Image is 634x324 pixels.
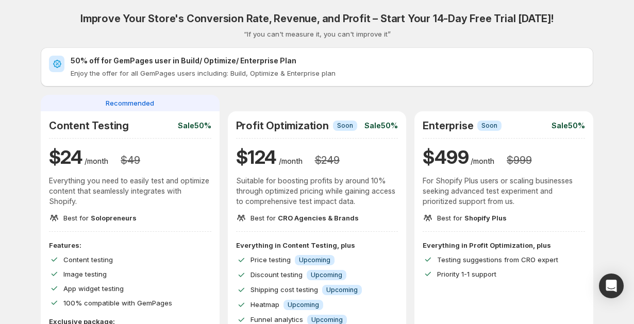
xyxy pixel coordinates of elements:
h1: $ 124 [236,145,277,169]
p: Everything in Profit Optimization, plus [423,240,585,250]
span: Funnel analytics [251,315,303,323]
p: /month [85,156,108,166]
span: CRO Agencies & Brands [278,214,359,222]
span: Soon [337,122,353,130]
p: Features: [49,240,211,250]
p: Enjoy the offer for all GemPages users including: Build, Optimize & Enterprise plan [71,68,585,78]
p: Everything in Content Testing, plus [236,240,398,250]
div: Open Intercom Messenger [599,274,624,298]
p: Best for [437,213,507,223]
span: Soon [481,122,497,130]
p: For Shopify Plus users or scaling businesses seeking advanced test experiment and prioritized sup... [423,176,585,207]
p: /month [471,156,494,166]
span: Testing suggestions from CRO expert [437,255,558,264]
span: Price testing [251,255,291,264]
p: “If you can't measure it, you can't improve it” [244,29,391,39]
p: /month [279,156,303,166]
p: Sale 50% [178,121,211,131]
h3: $ 49 [121,154,140,166]
span: Shipping cost testing [251,285,318,294]
span: Content testing [63,255,113,264]
span: Shopify Plus [464,214,507,222]
h1: $ 499 [423,145,469,169]
span: Image testing [63,270,107,278]
p: Best for [63,213,137,223]
h3: $ 999 [507,154,531,166]
span: Upcoming [311,316,343,324]
h2: 50% off for GemPages user in Build/ Optimize/ Enterprise Plan [71,56,585,66]
span: Solopreneurs [91,214,137,222]
span: Discount testing [251,270,303,279]
span: Upcoming [311,271,342,279]
h2: Profit Optimization [236,120,329,132]
p: Sale 50% [364,121,398,131]
h2: Improve Your Store's Conversion Rate, Revenue, and Profit – Start Your 14-Day Free Trial [DATE]! [80,12,554,25]
span: 100% compatible with GemPages [63,299,172,307]
h1: $ 24 [49,145,82,169]
h2: Enterprise [423,120,473,132]
span: Upcoming [288,301,319,309]
span: Priority 1-1 support [437,270,496,278]
span: Upcoming [326,286,358,294]
span: Heatmap [251,300,279,309]
p: Sale 50% [552,121,585,131]
span: App widget testing [63,284,124,293]
span: Recommended [106,98,154,108]
p: Best for [251,213,359,223]
h3: $ 249 [315,154,340,166]
p: Suitable for boosting profits by around 10% through optimized pricing while gaining access to com... [236,176,398,207]
p: Everything you need to easily test and optimize content that seamlessly integrates with Shopify. [49,176,211,207]
span: Upcoming [299,256,330,264]
h2: Content Testing [49,120,129,132]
